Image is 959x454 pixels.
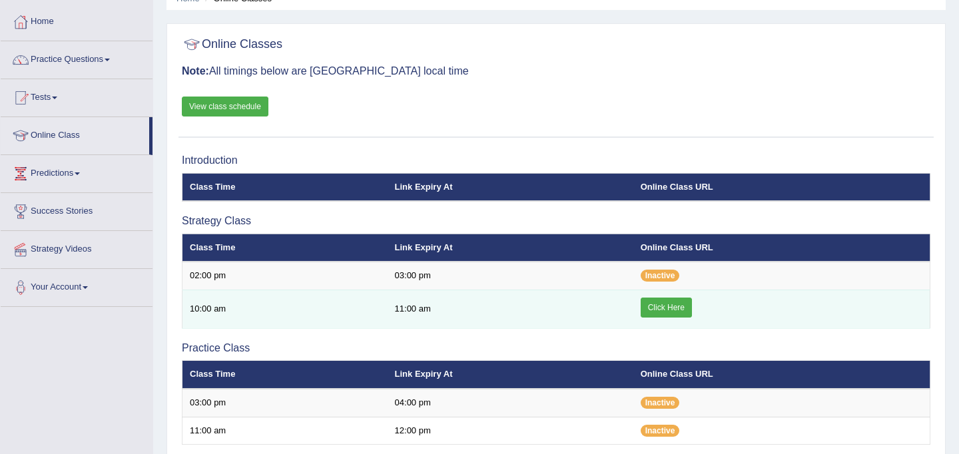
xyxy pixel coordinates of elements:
h3: Introduction [182,154,930,166]
a: View class schedule [182,97,268,116]
a: Online Class [1,117,149,150]
a: Predictions [1,155,153,188]
h3: Practice Class [182,342,930,354]
th: Link Expiry At [388,361,633,389]
th: Class Time [182,173,388,201]
h2: Online Classes [182,35,282,55]
th: Online Class URL [633,173,930,201]
a: Practice Questions [1,41,153,75]
td: 11:00 am [182,417,388,445]
b: Note: [182,65,209,77]
a: Your Account [1,269,153,302]
a: Tests [1,79,153,113]
td: 04:00 pm [388,389,633,417]
a: Click Here [641,298,692,318]
h3: Strategy Class [182,215,930,227]
th: Online Class URL [633,234,930,262]
a: Home [1,3,153,37]
th: Link Expiry At [388,234,633,262]
span: Inactive [641,397,680,409]
a: Strategy Videos [1,231,153,264]
a: Success Stories [1,193,153,226]
h3: All timings below are [GEOGRAPHIC_DATA] local time [182,65,930,77]
td: 12:00 pm [388,417,633,445]
td: 03:00 pm [388,262,633,290]
td: 11:00 am [388,290,633,328]
th: Link Expiry At [388,173,633,201]
th: Class Time [182,361,388,389]
td: 03:00 pm [182,389,388,417]
span: Inactive [641,270,680,282]
td: 10:00 am [182,290,388,328]
th: Online Class URL [633,361,930,389]
th: Class Time [182,234,388,262]
span: Inactive [641,425,680,437]
td: 02:00 pm [182,262,388,290]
